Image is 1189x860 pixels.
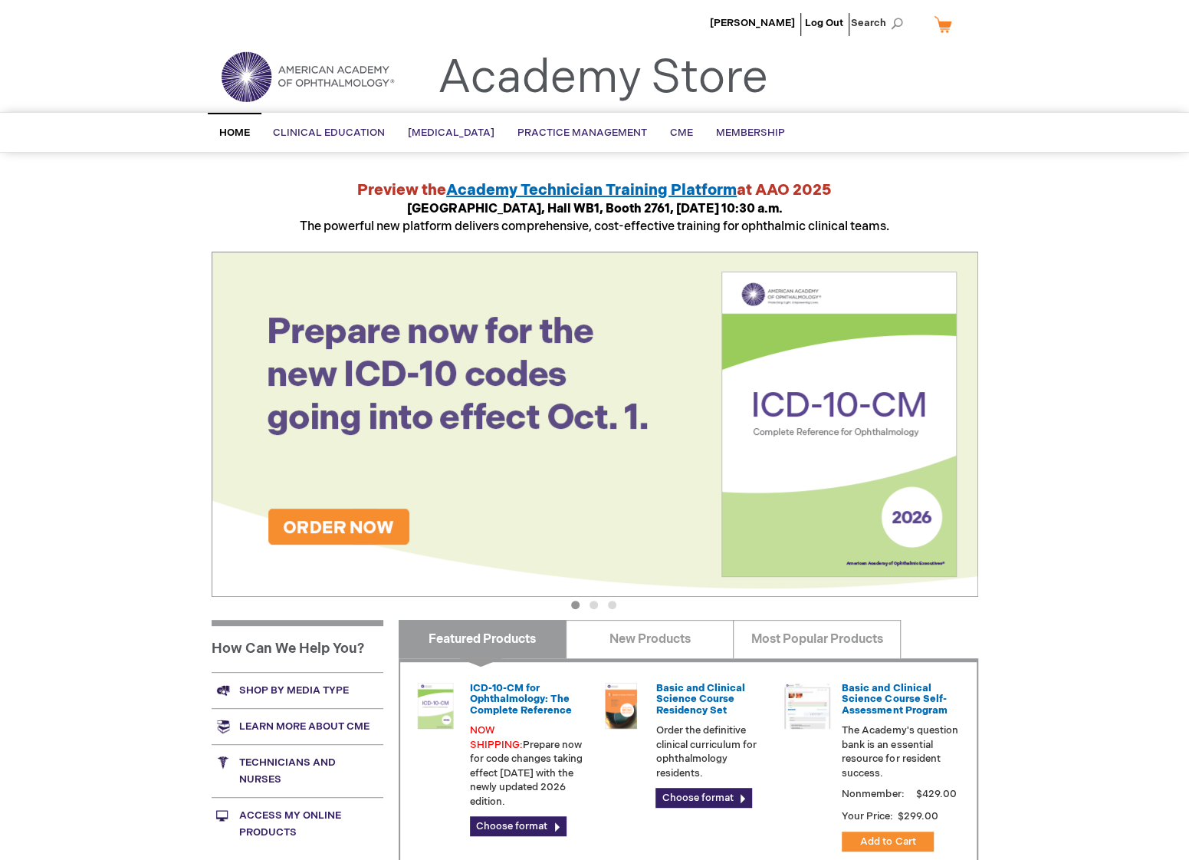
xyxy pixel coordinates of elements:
span: $429.00 [913,788,958,800]
a: Most Popular Products [733,620,901,658]
a: Log Out [805,17,843,29]
font: NOW SHIPPING: [470,724,523,751]
img: 02850963u_47.png [598,683,644,729]
span: Add to Cart [860,835,915,848]
a: Choose format [655,788,752,808]
button: Add to Cart [842,832,934,852]
a: [PERSON_NAME] [710,17,795,29]
h1: How Can We Help You? [212,620,383,672]
a: New Products [566,620,734,658]
button: 3 of 3 [608,601,616,609]
p: Order the definitive clinical curriculum for ophthalmology residents. [655,723,772,780]
span: Practice Management [517,127,647,139]
a: Choose format [470,816,567,836]
span: The powerful new platform delivers comprehensive, cost-effective training for ophthalmic clinical... [300,202,889,234]
img: bcscself_20.jpg [784,683,830,729]
strong: Preview the at AAO 2025 [357,181,832,199]
span: CME [670,127,693,139]
img: 0120008u_42.png [412,683,458,729]
a: Basic and Clinical Science Course Self-Assessment Program [842,682,947,717]
span: [MEDICAL_DATA] [408,127,494,139]
a: Academy Store [438,51,768,106]
a: Technicians and nurses [212,744,383,797]
a: ICD-10-CM for Ophthalmology: The Complete Reference [470,682,572,717]
p: Prepare now for code changes taking effect [DATE] with the newly updated 2026 edition. [470,723,586,809]
span: Search [851,8,909,38]
a: Basic and Clinical Science Course Residency Set [655,682,744,717]
p: The Academy's question bank is an essential resource for resident success. [842,723,958,780]
a: Shop by media type [212,672,383,708]
a: Learn more about CME [212,708,383,744]
button: 2 of 3 [590,601,598,609]
button: 1 of 3 [571,601,580,609]
span: Clinical Education [273,127,385,139]
span: $299.00 [895,810,940,822]
span: Membership [716,127,785,139]
a: Access My Online Products [212,797,383,850]
span: Home [219,127,250,139]
a: Academy Technician Training Platform [446,181,737,199]
a: Featured Products [399,620,567,658]
strong: Your Price: [842,810,893,822]
strong: Nonmember: [842,785,904,804]
strong: [GEOGRAPHIC_DATA], Hall WB1, Booth 2761, [DATE] 10:30 a.m. [407,202,783,216]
